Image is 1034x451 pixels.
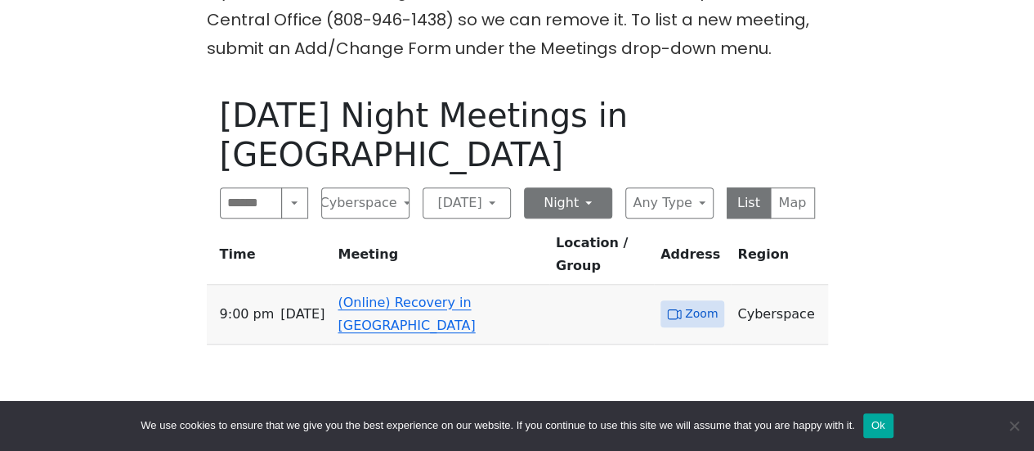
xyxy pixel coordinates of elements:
[423,187,511,219] button: [DATE]
[654,232,731,285] th: Address
[338,295,475,333] a: (Online) Recovery in [GEOGRAPHIC_DATA]
[220,187,283,219] input: Search
[280,303,325,326] span: [DATE]
[727,187,772,219] button: List
[321,187,410,219] button: Cyberspace
[770,187,815,219] button: Map
[220,96,815,174] h1: [DATE] Night Meetings in [GEOGRAPHIC_DATA]
[731,232,827,285] th: Region
[863,413,893,438] button: Ok
[141,417,854,434] span: We use cookies to ensure that we give you the best experience on our website. If you continue to ...
[524,187,612,219] button: Night
[331,232,548,285] th: Meeting
[549,232,654,285] th: Location / Group
[281,187,307,219] button: Search
[1005,417,1022,434] span: No
[207,232,332,285] th: Time
[220,303,275,326] span: 9:00 PM
[731,285,827,345] td: Cyberspace
[685,304,718,324] span: Zoom
[625,187,714,219] button: Any Type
